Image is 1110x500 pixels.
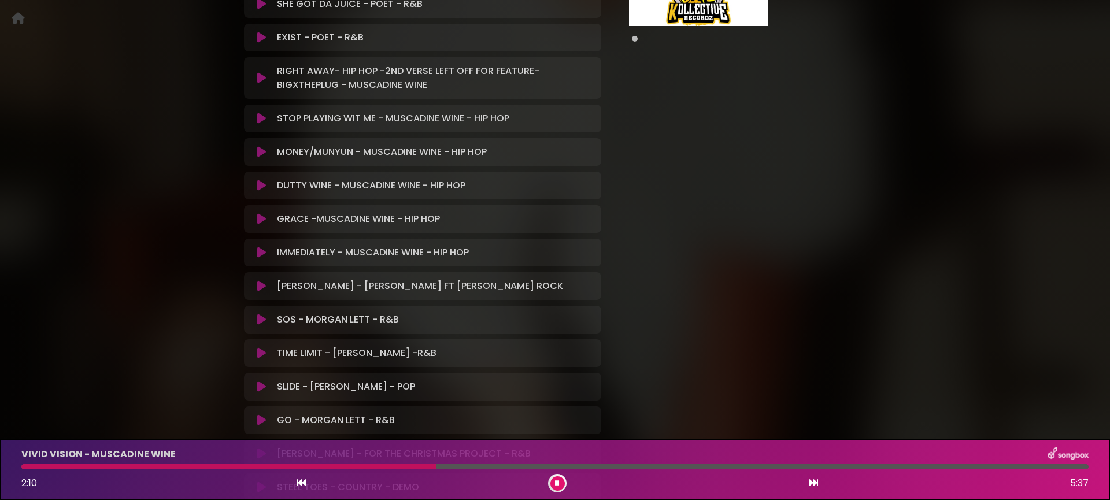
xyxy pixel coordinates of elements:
p: VIVID VISION - MUSCADINE WINE [21,447,176,461]
p: EXIST - POET - R&B [277,31,364,45]
p: IMMEDIATELY - MUSCADINE WINE - HIP HOP [277,246,469,260]
span: 2:10 [21,476,37,490]
p: GO - MORGAN LETT - R&B [277,413,395,427]
p: MONEY/MUNYUN - MUSCADINE WINE - HIP HOP [277,145,487,159]
p: RIGHT AWAY- HIP HOP -2ND VERSE LEFT OFF FOR FEATURE- BIGXTHEPLUG - MUSCADINE WINE [277,64,594,92]
p: [PERSON_NAME] - [PERSON_NAME] FT [PERSON_NAME] ROCK [277,279,563,293]
span: 5:37 [1070,476,1089,490]
p: GRACE -MUSCADINE WINE - HIP HOP [277,212,440,226]
p: TIME LIMIT - [PERSON_NAME] -R&B [277,346,436,360]
p: SLIDE - [PERSON_NAME] - POP [277,380,415,394]
p: STOP PLAYING WIT ME - MUSCADINE WINE - HIP HOP [277,112,509,125]
img: songbox-logo-white.png [1048,447,1089,462]
p: DUTTY WINE - MUSCADINE WINE - HIP HOP [277,179,465,192]
p: SOS - MORGAN LETT - R&B [277,313,399,327]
